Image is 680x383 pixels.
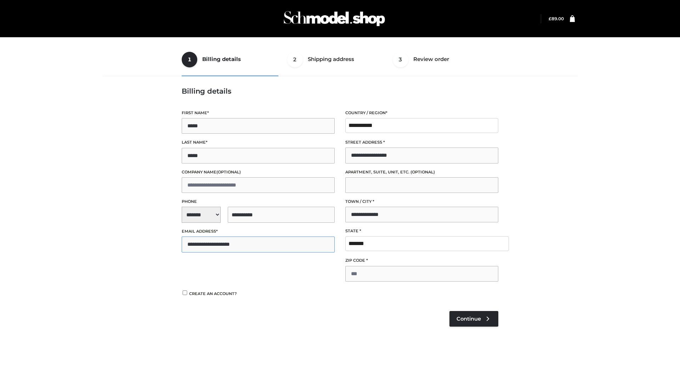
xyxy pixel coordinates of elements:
label: ZIP Code [345,257,498,264]
span: Create an account? [189,291,237,296]
label: Phone [182,198,335,205]
img: Schmodel Admin 964 [281,5,387,33]
label: State [345,228,498,234]
bdi: 89.00 [549,16,564,21]
label: Email address [182,228,335,235]
span: (optional) [410,170,435,174]
label: Street address [345,139,498,146]
label: Company name [182,169,335,176]
span: Continue [457,316,481,322]
a: £89.00 [549,16,564,21]
label: Town / City [345,198,498,205]
span: £ [549,16,551,21]
span: (optional) [216,170,241,174]
input: Create an account? [182,290,188,295]
label: Country / Region [345,110,498,116]
h3: Billing details [182,87,498,95]
a: Continue [449,311,498,327]
label: First name [182,110,335,116]
label: Apartment, suite, unit, etc. [345,169,498,176]
label: Last name [182,139,335,146]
